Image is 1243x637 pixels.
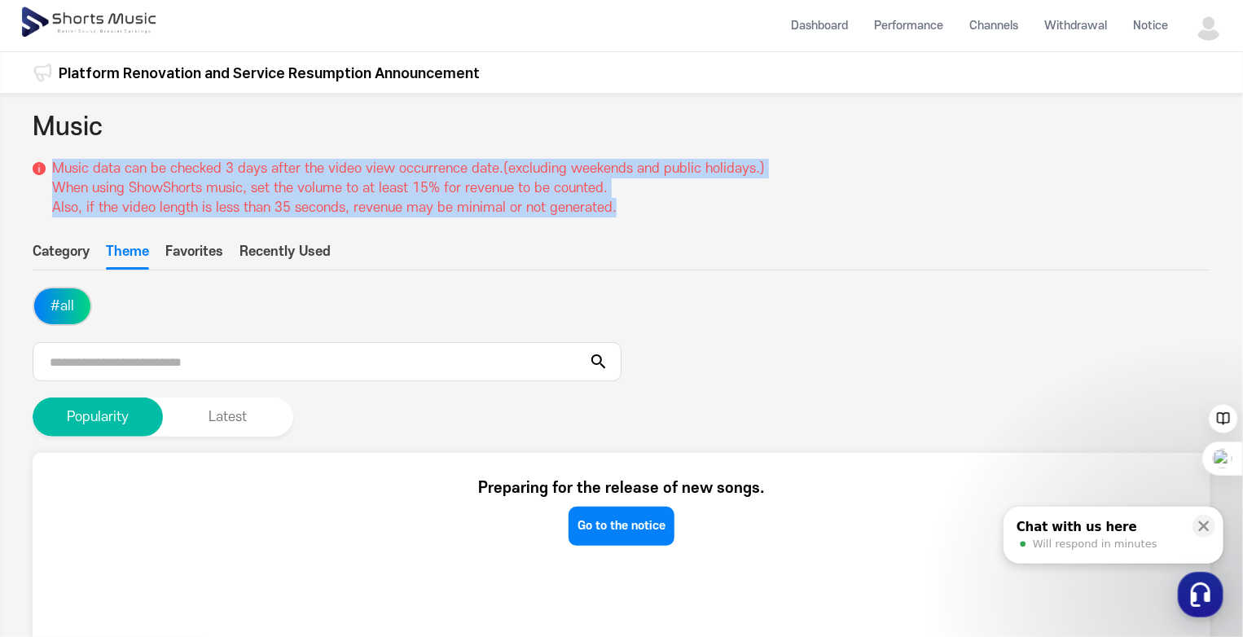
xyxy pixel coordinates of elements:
[210,502,313,543] a: Settings
[34,288,90,324] button: #all
[241,526,281,539] span: Settings
[956,4,1031,47] a: Channels
[108,502,210,543] a: Messages
[5,502,108,543] a: Home
[33,63,52,82] img: 알림 아이콘
[569,507,674,546] a: Go to the notice
[59,62,480,84] a: Platform Renovation and Service Resumption Announcement
[861,4,956,47] a: Performance
[778,4,861,47] a: Dashboard
[1120,4,1181,47] a: Notice
[52,159,765,217] p: Music data can be checked 3 days after the video view occurrence date.(excluding weekends and pub...
[165,242,223,270] button: Favorites
[42,526,70,539] span: Home
[163,398,293,437] button: Latest
[106,242,149,270] button: Theme
[33,242,90,270] button: Category
[1031,4,1120,47] a: Withdrawal
[1194,11,1223,41] img: 사용자 이미지
[33,162,46,175] img: 설명 아이콘
[33,109,103,146] h2: Music
[478,477,765,500] p: Preparing for the release of new songs.
[135,527,183,540] span: Messages
[33,398,163,437] button: Popularity
[239,242,331,270] button: Recently Used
